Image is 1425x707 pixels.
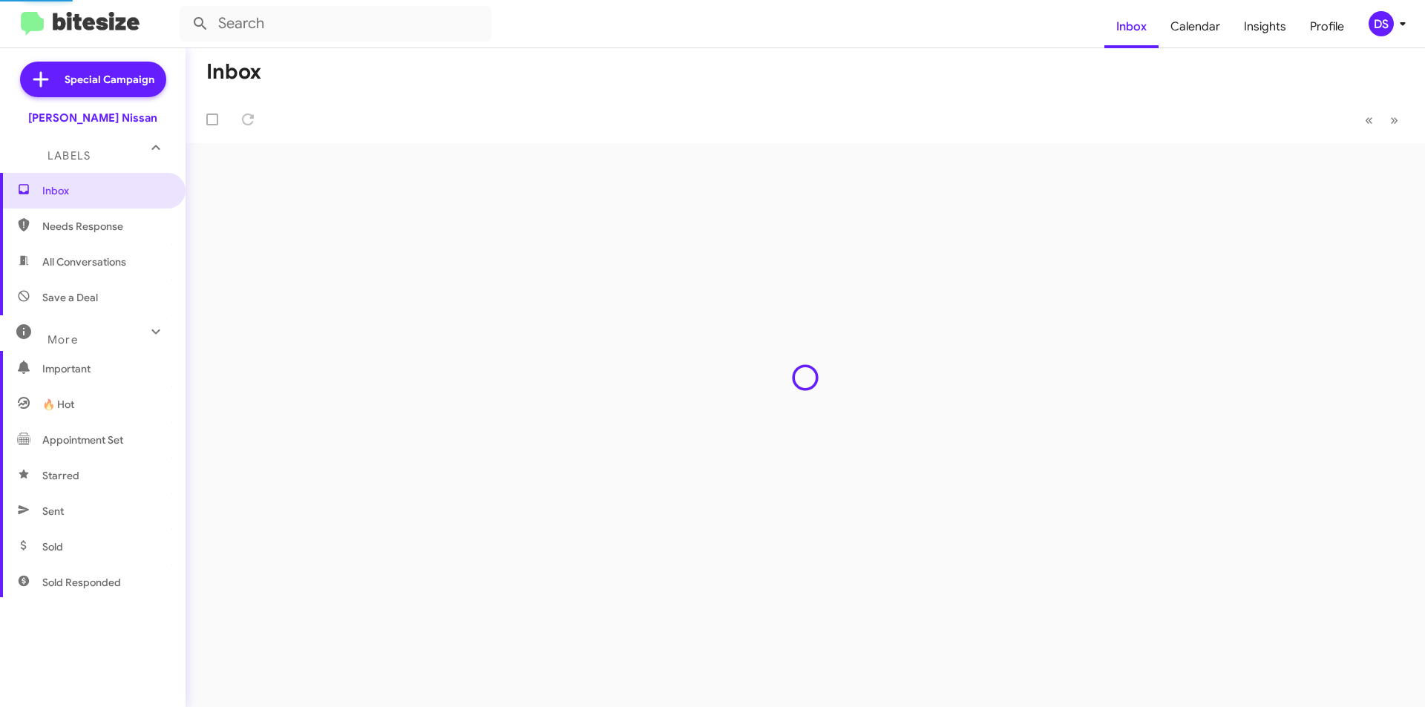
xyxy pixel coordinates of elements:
[1357,105,1407,135] nav: Page navigation example
[42,504,64,519] span: Sent
[42,361,168,376] span: Important
[1232,5,1298,48] a: Insights
[206,60,261,84] h1: Inbox
[1369,11,1394,36] div: DS
[65,72,154,87] span: Special Campaign
[1356,11,1409,36] button: DS
[42,539,63,554] span: Sold
[47,149,91,162] span: Labels
[1381,105,1407,135] button: Next
[42,468,79,483] span: Starred
[28,111,157,125] div: [PERSON_NAME] Nissan
[1390,111,1398,129] span: »
[1365,111,1373,129] span: «
[42,433,123,447] span: Appointment Set
[1298,5,1356,48] a: Profile
[42,183,168,198] span: Inbox
[42,575,121,590] span: Sold Responded
[1356,105,1382,135] button: Previous
[180,6,491,42] input: Search
[42,219,168,234] span: Needs Response
[42,290,98,305] span: Save a Deal
[42,397,74,412] span: 🔥 Hot
[20,62,166,97] a: Special Campaign
[42,254,126,269] span: All Conversations
[1159,5,1232,48] a: Calendar
[1104,5,1159,48] a: Inbox
[47,333,78,346] span: More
